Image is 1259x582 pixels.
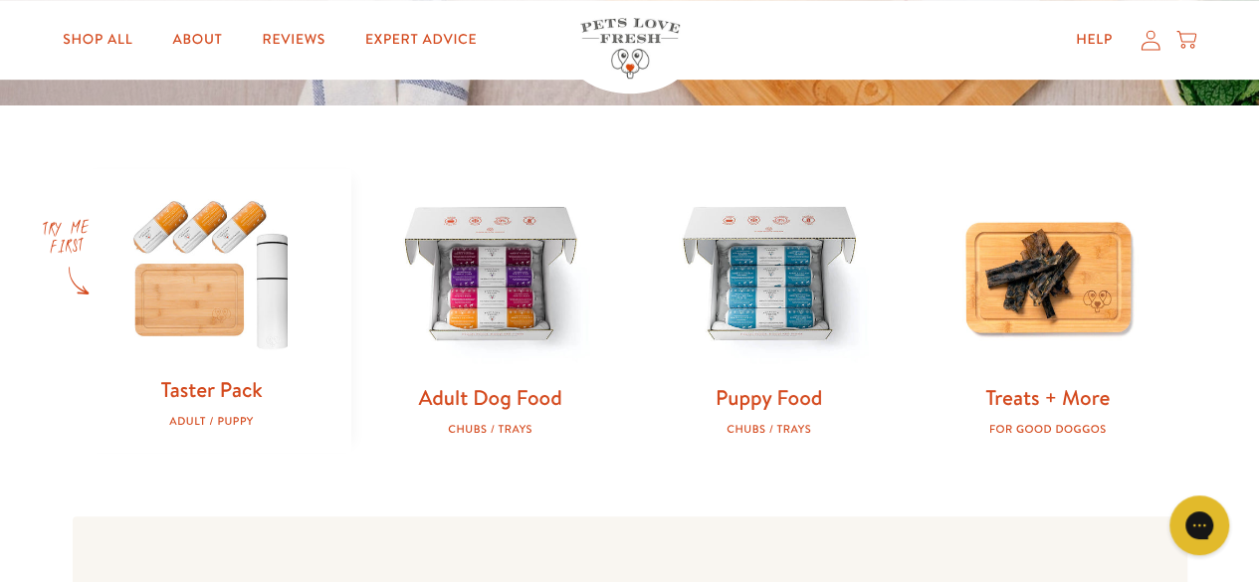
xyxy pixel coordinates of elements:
a: Expert Advice [349,20,493,60]
a: Taster Pack [160,375,262,404]
iframe: Gorgias live chat messenger [1159,488,1239,562]
a: About [156,20,238,60]
img: Pets Love Fresh [580,18,680,79]
a: Adult Dog Food [418,383,561,412]
a: Reviews [247,20,341,60]
div: Chubs / Trays [383,423,598,436]
a: Puppy Food [716,383,822,412]
a: Treats + More [985,383,1110,412]
div: Adult / Puppy [105,415,319,428]
a: Help [1060,20,1129,60]
div: For good doggos [941,423,1155,436]
div: Chubs / Trays [662,423,877,436]
a: Shop All [47,20,148,60]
